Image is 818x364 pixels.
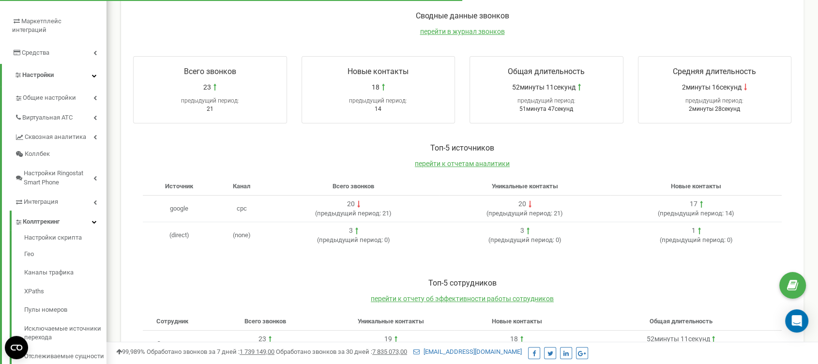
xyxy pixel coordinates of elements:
[24,245,106,264] a: Гео
[384,334,392,344] div: 19
[519,106,573,112] span: 51минута 47секунд
[371,295,554,303] a: перейти к отчету об эффективности работы сотрудников
[24,169,93,187] span: Настройки Ringostat Smart Phone
[2,64,106,87] a: Настройки
[15,211,106,230] a: Коллтрекинг
[510,334,518,344] div: 18
[15,87,106,106] a: Общие настройки
[347,199,355,209] div: 20
[276,348,407,355] span: Обработано звонков за 30 дней :
[240,348,274,355] u: 1 739 149,00
[23,217,60,227] span: Коллтрекинг
[492,182,558,190] span: Уникальные контакты
[660,236,733,243] span: ( 0 )
[317,210,381,217] span: предыдущий период:
[24,282,106,301] a: XPaths
[488,210,552,217] span: предыдущий период:
[317,236,390,243] span: ( 0 )
[5,336,28,359] button: Open CMP widget
[430,143,494,152] span: Toп-5 источников
[517,97,576,104] span: предыдущий период:
[184,67,236,76] span: Всего звонков
[349,226,353,236] div: 3
[671,182,721,190] span: Новые контакты
[689,106,740,112] span: 2минуты 28секунд
[508,67,585,76] span: Общая длительность
[662,236,726,243] span: предыдущий период:
[416,11,509,20] span: Сводные данные звонков
[646,334,710,344] div: 52минуты 11секунд
[512,82,576,92] span: 52минуты 11секунд
[216,222,268,249] td: (none)
[785,309,808,333] div: Open Intercom Messenger
[685,97,743,104] span: предыдущий период:
[165,182,193,190] span: Источник
[147,348,274,355] span: Обработано звонков за 7 дней :
[258,334,266,344] div: 23
[143,195,216,222] td: google
[15,106,106,126] a: Виртуальная АТС
[207,106,213,112] span: 21
[216,195,268,222] td: cpc
[319,236,383,243] span: предыдущий период:
[143,222,216,249] td: (direct)
[428,278,497,288] span: Toп-5 сотрудников
[143,330,202,357] td: Сотрудник
[413,348,522,355] a: [EMAIL_ADDRESS][DOMAIN_NAME]
[415,160,510,167] a: перейти к отчетам аналитики
[518,199,526,209] div: 20
[372,82,379,92] span: 18
[22,71,54,78] span: Настройки
[692,226,696,236] div: 1
[486,210,563,217] span: ( 21 )
[22,113,73,122] span: Виртуальная АТС
[24,233,106,245] a: Настройки скрипта
[520,226,524,236] div: 3
[372,348,407,355] u: 7 835 073,00
[15,191,106,211] a: Интеграция
[690,199,697,209] div: 17
[24,263,106,282] a: Каналы трафика
[658,210,734,217] span: ( 14 )
[349,97,407,104] span: предыдущий период:
[181,97,239,104] span: предыдущий период:
[233,182,250,190] span: Канал
[12,17,61,34] span: Маркетплейс интеграций
[116,348,145,355] span: 99,989%
[682,82,742,92] span: 2минуты 16секунд
[15,146,106,163] a: Коллбек
[660,210,724,217] span: предыдущий период:
[22,49,49,56] span: Средства
[348,67,409,76] span: Новые контакты
[490,236,554,243] span: предыдущий период:
[156,318,188,325] span: Сотрудник
[24,197,58,207] span: Интеграция
[420,28,505,35] a: перейти в журнал звонков
[649,318,712,325] span: Общая длительность
[25,133,86,142] span: Сквозная аналитика
[492,318,542,325] span: Новые контакты
[24,301,106,319] a: Пулы номеров
[25,150,50,159] span: Коллбек
[333,182,374,190] span: Всего звонков
[358,318,424,325] span: Уникальные контакты
[315,210,392,217] span: ( 21 )
[375,106,381,112] span: 14
[244,318,286,325] span: Всего звонков
[203,82,211,92] span: 23
[24,319,106,347] a: Исключаемые источники перехода
[23,93,76,103] span: Общие настройки
[15,162,106,191] a: Настройки Ringostat Smart Phone
[15,126,106,146] a: Сквозная аналитика
[673,67,756,76] span: Средняя длительность
[488,236,561,243] span: ( 0 )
